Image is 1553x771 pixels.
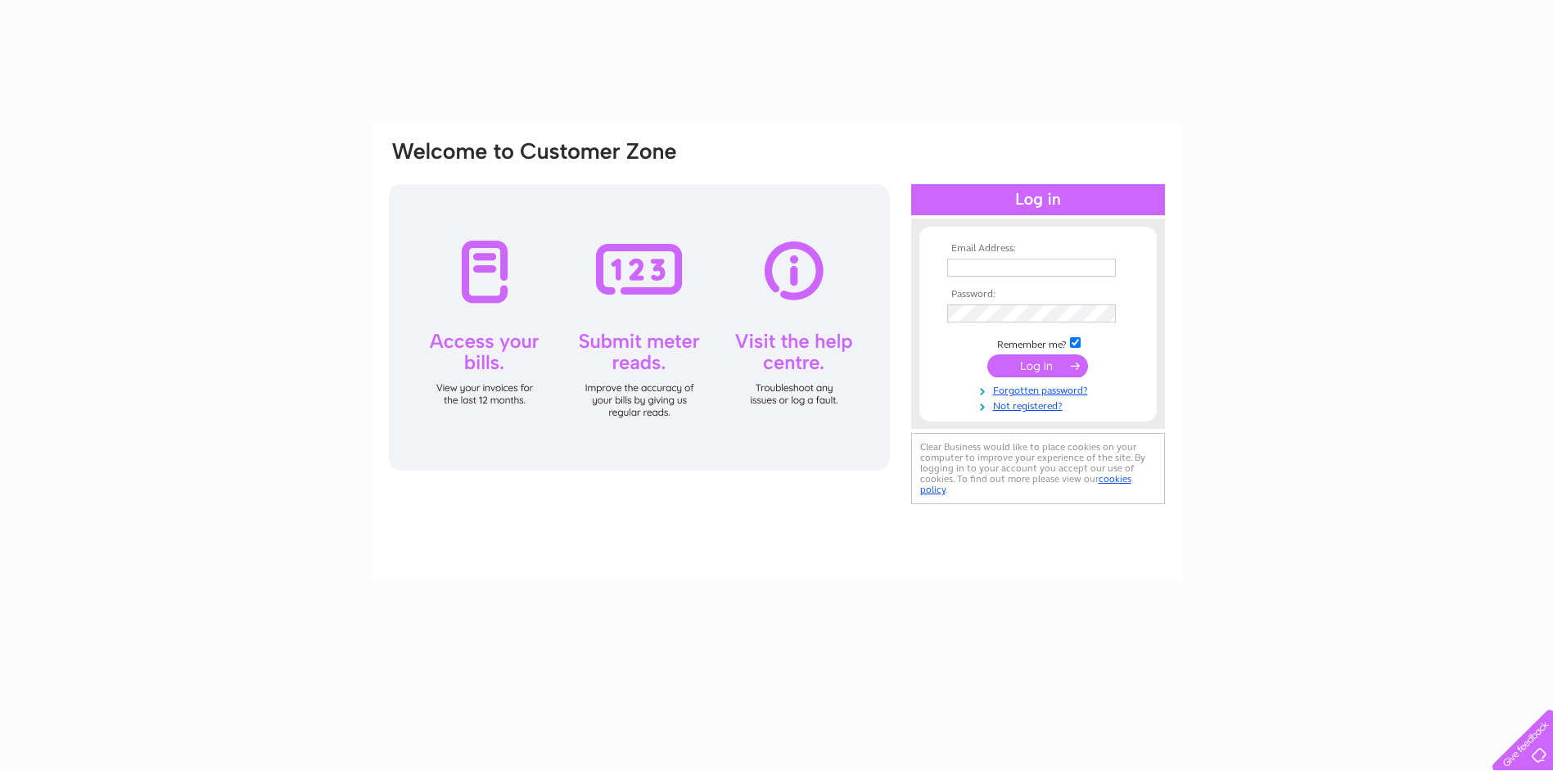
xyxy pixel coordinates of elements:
[920,473,1131,495] a: cookies policy
[943,289,1133,300] th: Password:
[943,335,1133,351] td: Remember me?
[947,381,1133,397] a: Forgotten password?
[947,397,1133,413] a: Not registered?
[943,243,1133,255] th: Email Address:
[911,433,1165,504] div: Clear Business would like to place cookies on your computer to improve your experience of the sit...
[987,354,1088,377] input: Submit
